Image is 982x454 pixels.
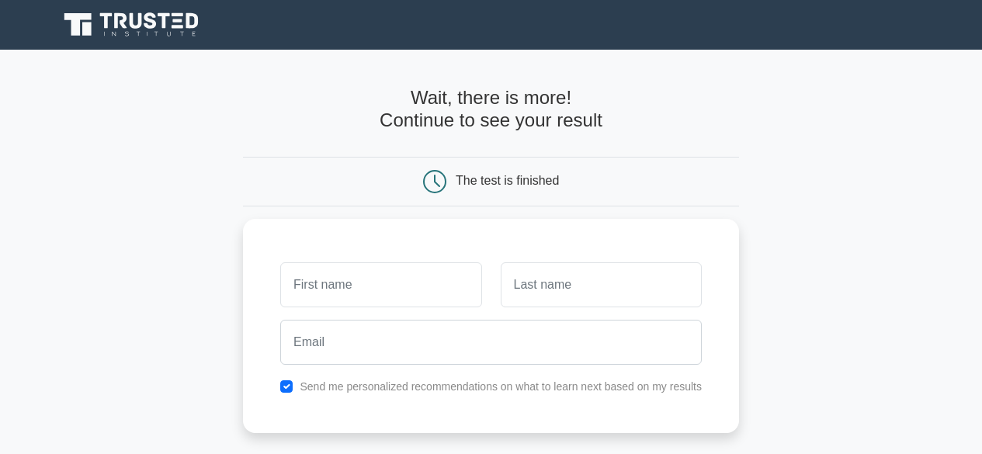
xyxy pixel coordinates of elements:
[243,87,739,132] h4: Wait, there is more! Continue to see your result
[456,174,559,187] div: The test is finished
[300,380,702,393] label: Send me personalized recommendations on what to learn next based on my results
[280,320,702,365] input: Email
[280,262,481,307] input: First name
[501,262,702,307] input: Last name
